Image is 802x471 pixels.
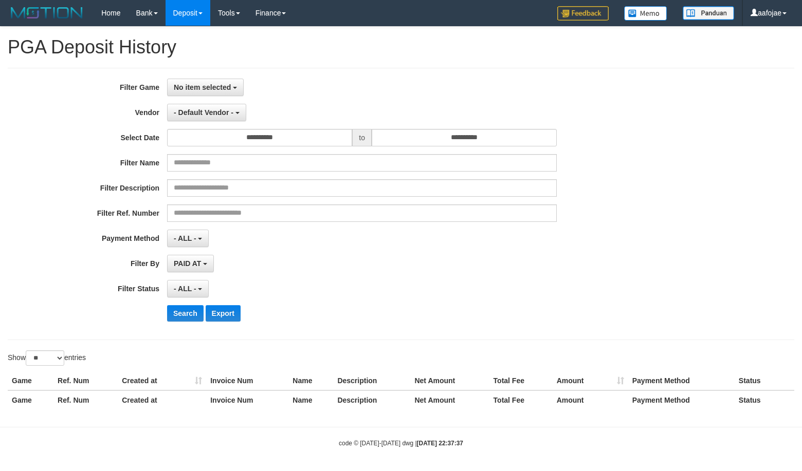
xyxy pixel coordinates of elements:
[333,371,410,390] th: Description
[553,371,628,390] th: Amount
[167,79,244,96] button: No item selected
[174,83,231,91] span: No item selected
[53,390,118,409] th: Ref. Num
[206,305,241,322] button: Export
[557,6,609,21] img: Feedback.jpg
[628,390,735,409] th: Payment Method
[118,371,206,390] th: Created at
[417,440,463,447] strong: [DATE] 22:37:37
[489,371,553,390] th: Total Fee
[624,6,667,21] img: Button%20Memo.svg
[735,390,794,409] th: Status
[8,371,53,390] th: Game
[206,371,288,390] th: Invoice Num
[206,390,288,409] th: Invoice Num
[167,255,214,272] button: PAID AT
[167,280,209,297] button: - ALL -
[26,350,64,366] select: Showentries
[174,234,196,242] span: - ALL -
[167,230,209,247] button: - ALL -
[8,37,794,58] h1: PGA Deposit History
[288,371,333,390] th: Name
[333,390,410,409] th: Description
[410,390,489,409] th: Net Amount
[8,350,86,366] label: Show entries
[174,285,196,293] span: - ALL -
[410,371,489,390] th: Net Amount
[735,371,794,390] th: Status
[553,390,628,409] th: Amount
[8,390,53,409] th: Game
[8,5,86,21] img: MOTION_logo.png
[167,305,204,322] button: Search
[288,390,333,409] th: Name
[683,6,734,20] img: panduan.png
[352,129,372,146] span: to
[339,440,463,447] small: code © [DATE]-[DATE] dwg |
[118,390,206,409] th: Created at
[174,108,233,117] span: - Default Vendor -
[489,390,553,409] th: Total Fee
[53,371,118,390] th: Ref. Num
[628,371,735,390] th: Payment Method
[174,259,201,268] span: PAID AT
[167,104,246,121] button: - Default Vendor -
